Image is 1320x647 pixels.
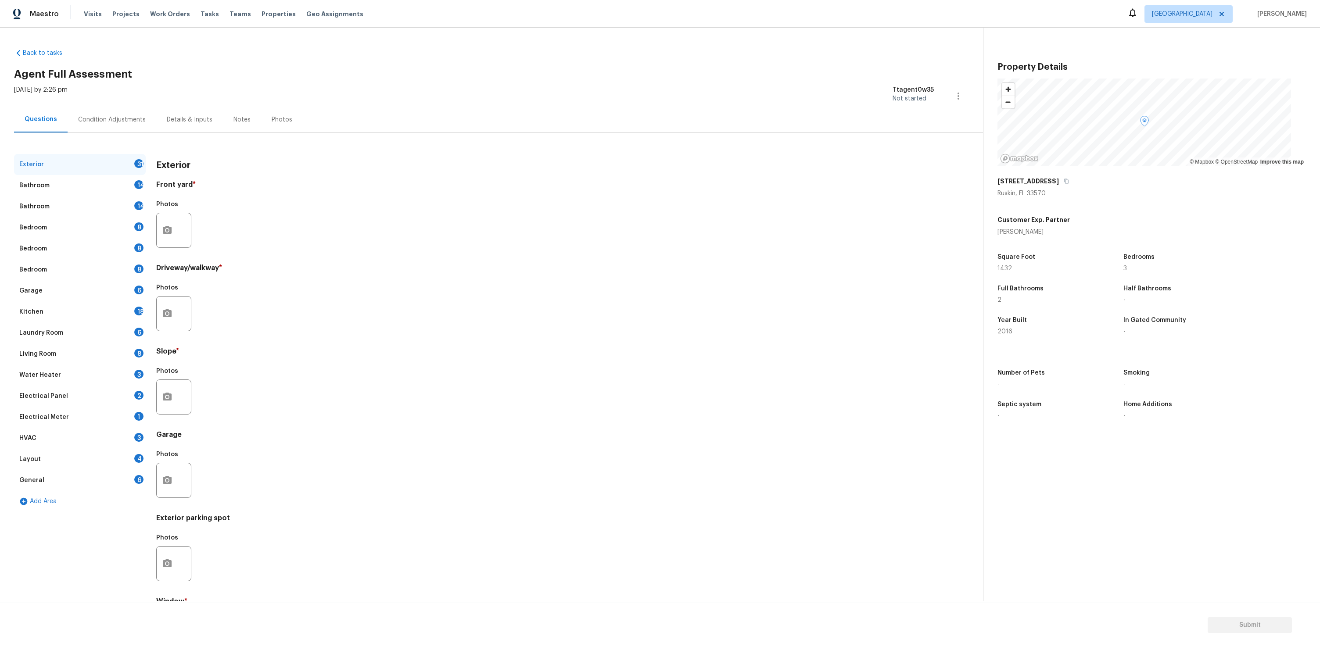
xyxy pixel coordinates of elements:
[19,476,44,485] div: General
[1123,265,1127,272] span: 3
[19,160,44,169] div: Exterior
[134,286,143,294] div: 6
[14,491,146,512] div: Add Area
[1123,254,1155,260] h5: Bedrooms
[84,10,102,18] span: Visits
[306,10,363,18] span: Geo Assignments
[14,86,68,107] div: [DATE] by 2:26 pm
[156,430,934,443] h4: Garage
[230,10,251,18] span: Teams
[997,401,1041,408] h5: Septic system
[1123,286,1171,292] h5: Half Bathrooms
[201,11,219,17] span: Tasks
[156,180,934,193] h4: Front yard
[997,381,1000,387] span: -
[156,514,934,526] h4: Exterior parking spot
[134,265,143,273] div: 8
[156,535,178,541] h5: Photos
[997,63,1306,71] h3: Property Details
[997,79,1291,166] canvas: Map
[997,215,1070,224] h5: Customer Exp. Partner
[134,433,143,442] div: 3
[19,350,56,358] div: Living Room
[997,189,1306,198] div: Ruskin, FL 33570
[233,115,251,124] div: Notes
[19,265,47,274] div: Bedroom
[997,370,1045,376] h5: Number of Pets
[19,286,43,295] div: Garage
[134,349,143,357] div: 8
[156,201,178,207] h5: Photos
[1123,317,1186,323] h5: In Gated Community
[156,368,178,374] h5: Photos
[19,181,50,190] div: Bathroom
[134,243,143,252] div: 8
[1123,401,1172,408] h5: Home Additions
[19,307,43,316] div: Kitchen
[997,286,1044,292] h5: Full Bathrooms
[997,297,1001,303] span: 2
[156,285,178,291] h5: Photos
[134,391,143,400] div: 2
[893,96,926,102] span: Not started
[112,10,140,18] span: Projects
[272,115,292,124] div: Photos
[156,451,178,458] h5: Photos
[167,115,212,124] div: Details & Inputs
[19,434,36,443] div: HVAC
[25,115,57,124] div: Questions
[1123,381,1126,387] span: -
[997,329,1012,335] span: 2016
[134,370,143,379] div: 3
[1002,96,1015,108] button: Zoom out
[1123,297,1126,303] span: -
[19,329,63,337] div: Laundry Room
[14,49,98,57] a: Back to tasks
[997,413,1000,419] span: -
[1123,370,1150,376] h5: Smoking
[262,10,296,18] span: Properties
[1062,177,1070,185] button: Copy Address
[19,413,69,422] div: Electrical Meter
[997,177,1059,186] h5: [STREET_ADDRESS]
[1190,159,1214,165] a: Mapbox
[78,115,146,124] div: Condition Adjustments
[134,222,143,231] div: 8
[19,392,68,400] div: Electrical Panel
[30,10,59,18] span: Maestro
[156,347,934,359] h4: Slope
[134,412,143,421] div: 1
[1215,159,1258,165] a: OpenStreetMap
[1254,10,1307,18] span: [PERSON_NAME]
[997,317,1027,323] h5: Year Built
[1152,10,1212,18] span: [GEOGRAPHIC_DATA]
[19,223,47,232] div: Bedroom
[156,264,934,276] h4: Driveway/walkway
[1000,154,1039,164] a: Mapbox homepage
[134,475,143,484] div: 6
[1002,83,1015,96] button: Zoom in
[150,10,190,18] span: Work Orders
[14,70,983,79] h2: Agent Full Assessment
[19,371,61,379] div: Water Heater
[997,228,1070,236] div: [PERSON_NAME]
[134,201,143,210] div: 14
[134,307,143,315] div: 18
[156,597,934,609] h4: Window
[134,180,143,189] div: 14
[19,202,50,211] div: Bathroom
[997,254,1035,260] h5: Square Foot
[1123,329,1126,335] span: -
[1260,159,1304,165] a: Improve this map
[134,454,143,463] div: 4
[134,159,143,168] div: 31
[19,455,41,464] div: Layout
[19,244,47,253] div: Bedroom
[1140,116,1149,129] div: Map marker
[1123,413,1126,419] span: -
[134,328,143,336] div: 6
[156,161,190,170] h3: Exterior
[893,86,934,94] div: Ttagent0w35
